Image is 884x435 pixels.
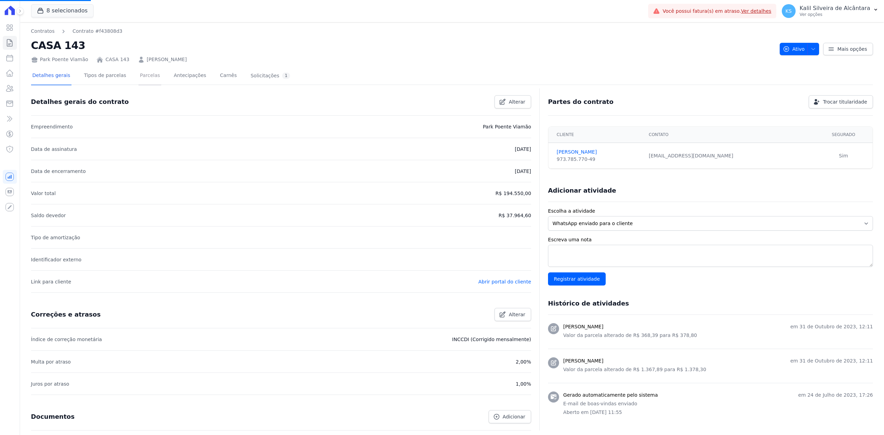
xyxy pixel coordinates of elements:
[31,255,81,264] p: Identificador externo
[31,38,774,53] h2: CASA 143
[31,28,55,35] a: Contratos
[741,8,771,14] a: Ver detalhes
[31,98,129,106] h3: Detalhes gerais do contrato
[31,4,94,17] button: 8 selecionados
[557,156,641,163] div: 973.785.770-49
[31,380,69,388] p: Juros por atraso
[31,335,102,344] p: Índice de correção monetária
[489,410,531,423] a: Adicionar
[563,357,603,365] h3: [PERSON_NAME]
[516,380,531,388] p: 1,00%
[783,43,805,55] span: Ativo
[809,95,873,108] a: Trocar titularidade
[548,207,873,215] label: Escolha a atividade
[776,1,884,21] button: KS Kalil Silveira de Alcântara Ver opções
[649,152,810,159] div: [EMAIL_ADDRESS][DOMAIN_NAME]
[563,400,873,407] p: E-mail de boas-vindas enviado
[515,167,531,175] p: [DATE]
[800,12,870,17] p: Ver opções
[548,299,629,308] h3: Histórico de atividades
[494,308,531,321] a: Alterar
[509,311,525,318] span: Alterar
[31,28,774,35] nav: Breadcrumb
[172,67,208,85] a: Antecipações
[503,413,525,420] span: Adicionar
[452,335,531,344] p: INCCDI (Corrigido mensalmente)
[31,145,77,153] p: Data de assinatura
[645,127,815,143] th: Contato
[780,43,819,55] button: Ativo
[499,211,531,220] p: R$ 37.964,60
[478,279,531,284] a: Abrir portal do cliente
[790,357,873,365] p: em 31 de Outubro de 2023, 12:11
[73,28,123,35] a: Contrato #f43808d3
[823,98,867,105] span: Trocar titularidade
[249,67,292,85] a: Solicitações1
[548,186,616,195] h3: Adicionar atividade
[31,28,123,35] nav: Breadcrumb
[282,72,290,79] div: 1
[516,358,531,366] p: 2,00%
[31,189,56,197] p: Valor total
[548,272,606,286] input: Registrar atividade
[147,56,187,63] a: [PERSON_NAME]
[563,332,873,339] p: Valor da parcela alterado de R$ 368,39 para R$ 378,80
[105,56,129,63] a: CASA 143
[83,67,127,85] a: Tipos de parcelas
[563,409,873,416] p: Aberto em [DATE] 11:55
[31,167,86,175] p: Data de encerramento
[548,127,645,143] th: Cliente
[815,143,873,169] td: Sim
[786,9,792,13] span: KS
[563,391,658,399] h3: Gerado automaticamente pelo sistema
[483,123,531,131] p: Park Poente Viamão
[663,8,771,15] span: Você possui fatura(s) em atraso.
[31,413,75,421] h3: Documentos
[496,189,531,197] p: R$ 194.550,00
[31,310,101,319] h3: Correções e atrasos
[548,98,614,106] h3: Partes do contrato
[548,236,873,243] label: Escreva uma nota
[563,323,603,330] h3: [PERSON_NAME]
[515,145,531,153] p: [DATE]
[31,358,71,366] p: Multa por atraso
[815,127,873,143] th: Segurado
[219,67,238,85] a: Carnês
[798,391,873,399] p: em 24 de Julho de 2023, 17:26
[790,323,873,330] p: em 31 de Outubro de 2023, 12:11
[494,95,531,108] a: Alterar
[31,123,73,131] p: Empreendimento
[138,67,161,85] a: Parcelas
[31,56,88,63] div: Park Poente Viamão
[31,67,72,85] a: Detalhes gerais
[509,98,525,105] span: Alterar
[557,148,641,156] a: [PERSON_NAME]
[251,72,290,79] div: Solicitações
[31,233,80,242] p: Tipo de amortização
[31,278,71,286] p: Link para cliente
[800,5,870,12] p: Kalil Silveira de Alcântara
[837,46,867,52] span: Mais opções
[563,366,873,373] p: Valor da parcela alterado de R$ 1.367,89 para R$ 1.378,30
[31,211,66,220] p: Saldo devedor
[823,43,873,55] a: Mais opções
